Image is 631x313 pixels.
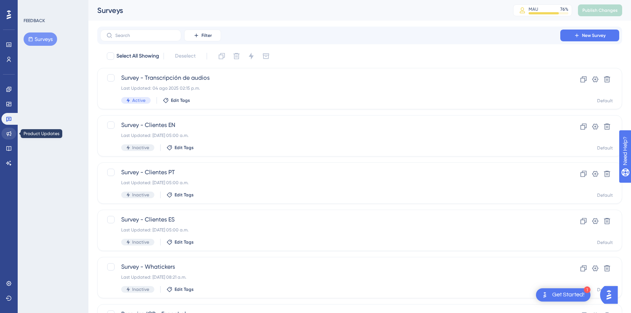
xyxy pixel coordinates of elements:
[560,30,619,41] button: New Survey
[166,145,194,151] button: Edit Tags
[597,145,613,151] div: Default
[584,286,590,293] div: 1
[121,215,539,224] span: Survey - Clientes ES
[121,262,539,271] span: Survey - Whatickers
[24,18,45,24] div: FEEDBACK
[175,192,194,198] span: Edit Tags
[121,133,539,138] div: Last Updated: [DATE] 05:00 a.m.
[121,85,539,91] div: Last Updated: 04 ago 2025 02:15 p.m.
[597,98,613,104] div: Default
[166,192,194,198] button: Edit Tags
[121,227,539,233] div: Last Updated: [DATE] 05:00 a.m.
[597,240,613,245] div: Default
[175,145,194,151] span: Edit Tags
[132,97,146,103] span: Active
[116,52,159,61] span: Select All Showing
[132,145,149,151] span: Inactive
[529,6,538,12] div: MAU
[582,7,618,13] span: Publish Changes
[175,239,194,245] span: Edit Tags
[121,274,539,280] div: Last Updated: [DATE] 08:21 a.m.
[175,52,196,61] span: Deselect
[536,288,590,302] div: Open Get Started! checklist, remaining modules: 1
[121,168,539,177] span: Survey - Clientes PT
[597,287,613,293] div: Default
[560,6,568,12] div: 76 %
[97,5,495,16] div: Surveys
[578,4,622,16] button: Publish Changes
[115,33,175,38] input: Search
[201,32,212,38] span: Filter
[175,286,194,292] span: Edit Tags
[168,49,202,63] button: Deselect
[184,30,221,41] button: Filter
[166,239,194,245] button: Edit Tags
[17,2,46,11] span: Need Help?
[121,73,539,82] span: Survey - Transcripción de audios
[540,290,549,299] img: launcher-image-alternative-text
[552,291,585,299] div: Get Started!
[132,192,149,198] span: Inactive
[121,121,539,130] span: Survey - Clientes EN
[597,192,613,198] div: Default
[166,286,194,292] button: Edit Tags
[132,239,149,245] span: Inactive
[600,284,622,306] iframe: UserGuiding AI Assistant Launcher
[132,286,149,292] span: Inactive
[171,97,190,103] span: Edit Tags
[582,32,606,38] span: New Survey
[121,180,539,186] div: Last Updated: [DATE] 05:00 a.m.
[24,32,57,46] button: Surveys
[163,97,190,103] button: Edit Tags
